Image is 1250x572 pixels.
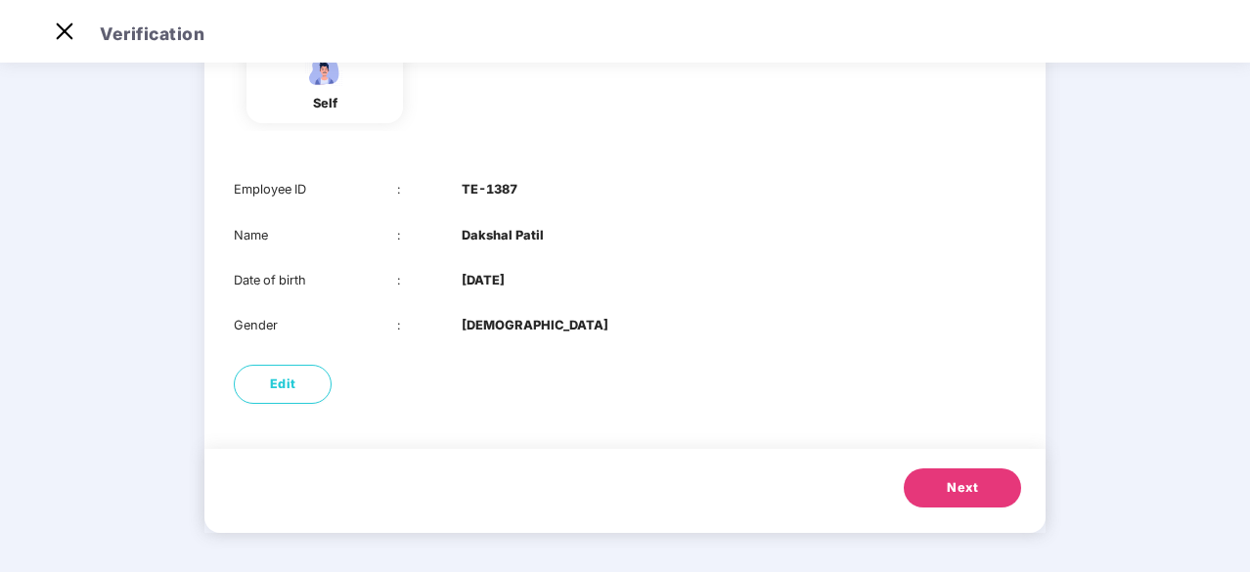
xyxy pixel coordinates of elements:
[300,94,349,113] div: self
[462,180,517,199] b: TE-1387
[234,271,397,290] div: Date of birth
[397,226,463,245] div: :
[397,271,463,290] div: :
[397,180,463,199] div: :
[462,226,544,245] b: Dakshal Patil
[234,316,397,335] div: Gender
[904,468,1021,507] button: Next
[300,55,349,89] img: svg+xml;base64,PHN2ZyBpZD0iRW1wbG95ZWVfbWFsZSIgeG1sbnM9Imh0dHA6Ly93d3cudzMub3JnLzIwMDAvc3ZnIiB3aW...
[234,180,397,199] div: Employee ID
[234,226,397,245] div: Name
[947,478,978,498] span: Next
[397,316,463,335] div: :
[270,374,296,394] span: Edit
[234,365,332,404] button: Edit
[462,271,505,290] b: [DATE]
[462,316,608,335] b: [DEMOGRAPHIC_DATA]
